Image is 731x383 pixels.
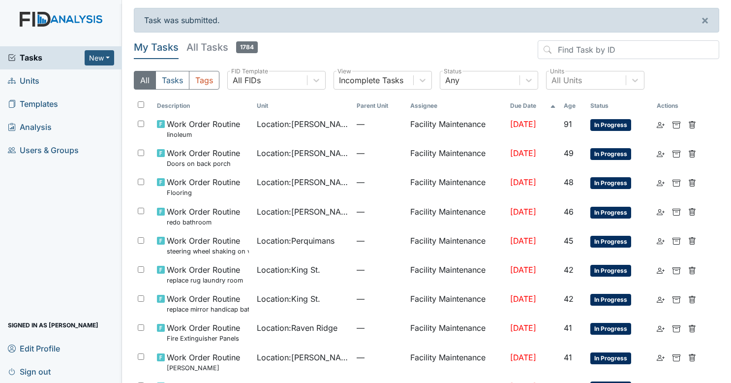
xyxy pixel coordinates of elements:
span: Location : [PERSON_NAME]. [257,351,349,363]
span: — [357,351,402,363]
span: Location : King St. [257,264,320,276]
span: In Progress [590,177,631,189]
span: Sign out [8,364,51,379]
span: Location : King St. [257,293,320,305]
div: Task was submitted. [134,8,719,32]
a: Archive [672,264,680,276]
div: All FIDs [233,74,261,86]
th: Toggle SortBy [586,97,652,114]
span: In Progress [590,236,631,248]
small: replace rug laundry room [167,276,243,285]
a: Archive [672,118,680,130]
a: Archive [672,206,680,218]
span: [DATE] [510,323,536,333]
button: New [85,50,114,65]
th: Toggle SortBy [560,97,586,114]
td: Facility Maintenance [406,202,506,231]
span: Work Order Routine redo bathroom [167,206,240,227]
td: Facility Maintenance [406,318,506,347]
span: In Progress [590,148,631,160]
span: 45 [564,236,574,246]
span: Users & Groups [8,143,79,158]
td: Facility Maintenance [406,260,506,289]
span: Work Order Routine Doors on back porch [167,147,240,168]
span: — [357,322,402,334]
span: [DATE] [510,236,536,246]
span: 49 [564,148,574,158]
a: Archive [672,176,680,188]
a: Delete [688,322,696,334]
small: steering wheel shaking on van [167,247,249,256]
th: Toggle SortBy [506,97,560,114]
a: Delete [688,206,696,218]
span: Work Order Routine Flooring [167,176,240,197]
small: Flooring [167,188,240,197]
span: [DATE] [510,294,536,304]
a: Archive [672,351,680,363]
span: — [357,176,402,188]
h5: My Tasks [134,40,179,54]
button: Tasks [155,71,189,90]
span: Signed in as [PERSON_NAME] [8,318,98,333]
a: Delete [688,147,696,159]
th: Actions [653,97,702,114]
a: Delete [688,235,696,247]
th: Toggle SortBy [253,97,353,114]
a: Tasks [8,52,85,64]
span: — [357,147,402,159]
a: Delete [688,351,696,363]
span: Location : [PERSON_NAME]. [257,147,349,159]
a: Delete [688,293,696,305]
span: — [357,293,402,305]
span: [DATE] [510,352,536,362]
a: Archive [672,147,680,159]
span: Location : Perquimans [257,235,335,247]
span: Templates [8,96,58,112]
span: [DATE] [510,265,536,275]
span: 1784 [236,41,258,53]
span: — [357,235,402,247]
span: Analysis [8,120,52,135]
span: — [357,118,402,130]
span: In Progress [590,294,631,306]
div: Type filter [134,71,219,90]
small: Fire Extinguisher Panels [167,334,240,343]
span: In Progress [590,265,631,277]
td: Facility Maintenance [406,289,506,318]
td: Facility Maintenance [406,172,506,201]
th: Assignee [406,97,506,114]
th: Toggle SortBy [353,97,406,114]
span: 41 [564,352,572,362]
span: Location : [PERSON_NAME]. [257,176,349,188]
span: In Progress [590,207,631,219]
button: All [134,71,156,90]
input: Toggle All Rows Selected [138,101,144,108]
span: Location : [PERSON_NAME] [257,206,349,218]
div: All Units [551,74,582,86]
span: — [357,206,402,218]
td: Facility Maintenance [406,143,506,172]
div: Any [445,74,459,86]
small: replace mirror handicap bathroom [167,305,249,314]
span: 48 [564,177,574,187]
span: 46 [564,207,574,217]
td: Facility Maintenance [406,348,506,377]
span: Location : [PERSON_NAME] [257,118,349,130]
span: Work Order Routine replace mirror handicap bathroom [167,293,249,314]
span: — [357,264,402,276]
span: In Progress [590,323,631,335]
a: Archive [672,293,680,305]
small: redo bathroom [167,218,240,227]
span: 91 [564,119,572,129]
span: Work Order Routine Fire Extinguisher Panels [167,322,240,343]
span: Edit Profile [8,341,60,356]
button: × [691,8,719,32]
small: Doors on back porch [167,159,240,168]
span: 41 [564,323,572,333]
a: Archive [672,322,680,334]
a: Archive [672,235,680,247]
span: 42 [564,294,574,304]
span: × [701,13,709,27]
td: Facility Maintenance [406,114,506,143]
